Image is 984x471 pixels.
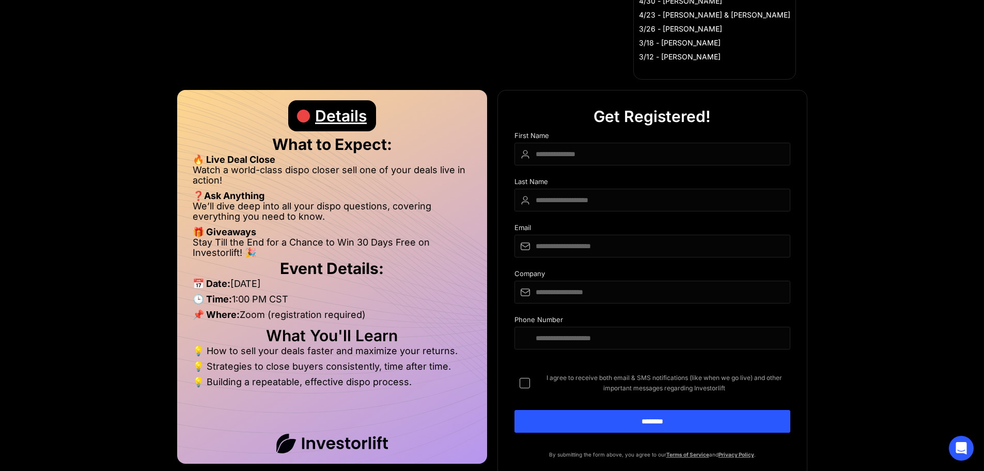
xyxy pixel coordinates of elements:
[280,259,384,278] strong: Event Details:
[193,201,472,227] li: We’ll dive deep into all your dispo questions, covering everything you need to know.
[193,310,472,325] li: Zoom (registration required)
[193,226,256,237] strong: 🎁 Giveaways
[193,346,472,361] li: 💡 How to sell your deals faster and maximize your returns.
[949,436,974,461] div: Open Intercom Messenger
[514,270,790,281] div: Company
[193,237,472,258] li: Stay Till the End for a Chance to Win 30 Days Free on Investorlift! 🎉
[193,294,232,305] strong: 🕒 Time:
[193,294,472,310] li: 1:00 PM CST
[538,373,790,393] span: I agree to receive both email & SMS notifications (like when we go live) and other important mess...
[193,309,240,320] strong: 📌 Where:
[193,361,472,377] li: 💡 Strategies to close buyers consistently, time after time.
[193,377,472,387] li: 💡 Building a repeatable, effective dispo process.
[514,132,790,143] div: First Name
[514,224,790,235] div: Email
[514,316,790,327] div: Phone Number
[719,451,754,458] a: Privacy Policy
[666,451,709,458] a: Terms of Service
[514,449,790,460] p: By submitting the form above, you agree to our and .
[193,278,230,289] strong: 📅 Date:
[593,101,711,132] div: Get Registered!
[315,100,367,131] div: Details
[193,330,472,341] h2: What You'll Learn
[193,154,275,165] strong: 🔥 Live Deal Close
[193,190,264,201] strong: ❓Ask Anything
[193,279,472,294] li: [DATE]
[514,178,790,189] div: Last Name
[193,165,472,191] li: Watch a world-class dispo closer sell one of your deals live in action!
[272,135,392,154] strong: What to Expect:
[514,132,790,449] form: DIspo Day Main Form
